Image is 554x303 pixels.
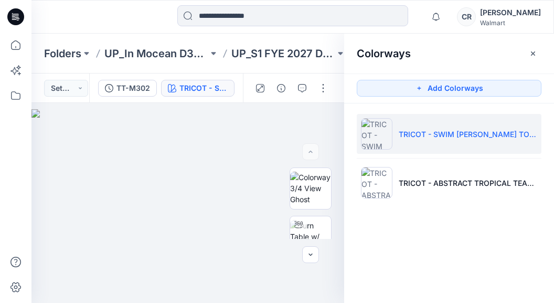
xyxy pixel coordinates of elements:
button: Add Colorways [357,80,541,97]
button: TT-M302 [98,80,157,97]
p: TRICOT - SWIM [PERSON_NAME] TOMATO RED [399,129,537,140]
div: [PERSON_NAME] [480,6,541,19]
button: TRICOT - SWIM [PERSON_NAME] TOMATO RED [161,80,235,97]
div: Walmart [480,19,541,27]
button: Details [273,80,290,97]
img: TRICOT - SWIM GEO BRIGHT TOMATO RED [361,118,392,150]
img: eyJhbGciOiJIUzI1NiIsImtpZCI6IjAiLCJzbHQiOiJzZXMiLCJ0eXAiOiJKV1QifQ.eyJkYXRhIjp7InR5cGUiOiJzdG9yYW... [31,109,344,303]
a: Folders [44,46,81,61]
h2: Colorways [357,47,411,60]
p: TRICOT - ABSTRACT TROPICAL TEAL MOON [399,177,537,189]
img: TRICOT - ABSTRACT TROPICAL TEAL MOON [361,167,392,198]
div: TRICOT - SWIM [PERSON_NAME] TOMATO RED [179,82,228,94]
a: UP_In Mocean D34 Time & Tru Swim [104,46,208,61]
div: CR [457,7,476,26]
a: UP_S1 FYE 2027 D34 YA TIME & True Swim InMocean [231,46,335,61]
img: Turn Table w/ Avatar [290,220,331,253]
div: TT-M302 [116,82,150,94]
img: Colorway 3/4 View Ghost [290,172,331,205]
